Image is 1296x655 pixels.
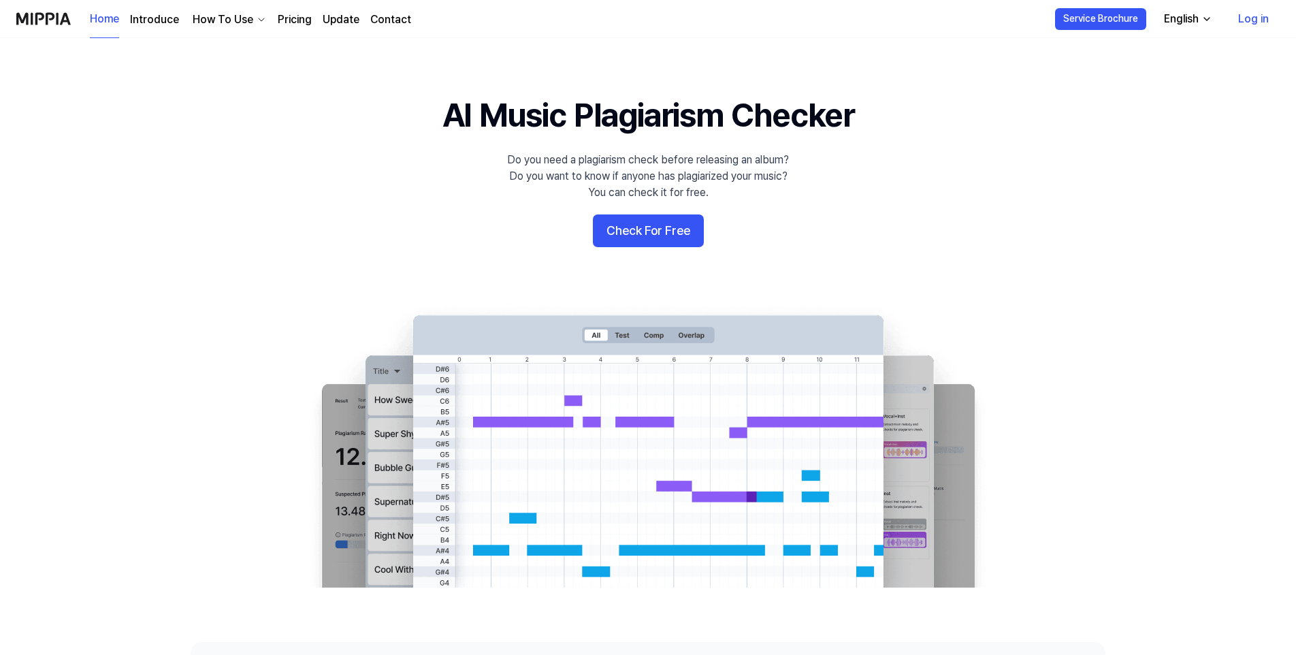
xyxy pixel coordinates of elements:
h1: AI Music Plagiarism Checker [442,93,854,138]
a: Introduce [130,12,179,28]
button: Check For Free [593,214,704,247]
div: How To Use [190,12,256,28]
img: main Image [294,302,1002,588]
a: Contact [370,12,411,28]
a: Pricing [278,12,312,28]
button: How To Use [190,12,267,28]
button: English [1153,5,1220,33]
a: Home [90,1,119,38]
div: English [1161,11,1201,27]
a: Update [323,12,359,28]
button: Service Brochure [1055,8,1146,30]
div: Do you need a plagiarism check before releasing an album? Do you want to know if anyone has plagi... [507,152,789,201]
